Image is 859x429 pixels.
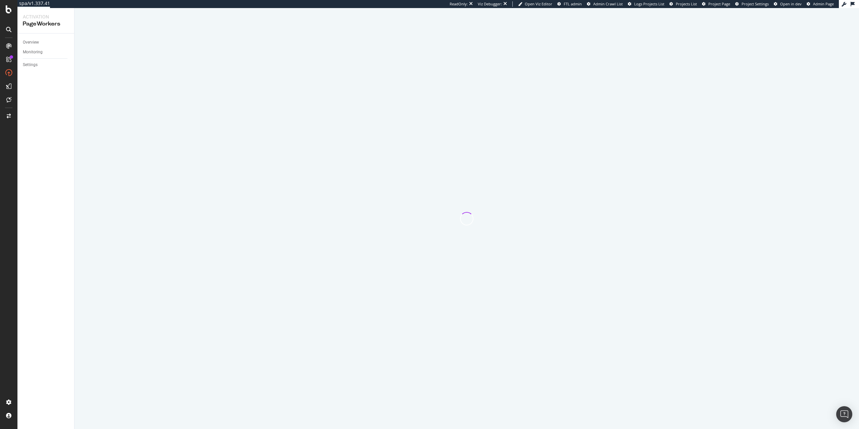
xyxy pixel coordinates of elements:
[593,1,623,6] span: Admin Crawl List
[23,13,69,20] div: Activation
[742,1,769,6] span: Project Settings
[669,1,697,7] a: Projects List
[478,1,502,7] div: Viz Debugger:
[450,1,468,7] div: ReadOnly:
[807,1,834,7] a: Admin Page
[23,49,69,56] a: Monitoring
[23,39,39,46] div: Overview
[780,1,802,6] span: Open in dev
[813,1,834,6] span: Admin Page
[525,1,552,6] span: Open Viz Editor
[628,1,664,7] a: Logs Projects List
[634,1,664,6] span: Logs Projects List
[708,1,730,6] span: Project Page
[518,1,552,7] a: Open Viz Editor
[735,1,769,7] a: Project Settings
[564,1,582,6] span: FTL admin
[702,1,730,7] a: Project Page
[587,1,623,7] a: Admin Crawl List
[774,1,802,7] a: Open in dev
[23,39,69,46] a: Overview
[23,49,43,56] div: Monitoring
[23,61,69,68] a: Settings
[676,1,697,6] span: Projects List
[23,61,38,68] div: Settings
[23,20,69,28] div: PageWorkers
[836,406,852,422] div: Open Intercom Messenger
[557,1,582,7] a: FTL admin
